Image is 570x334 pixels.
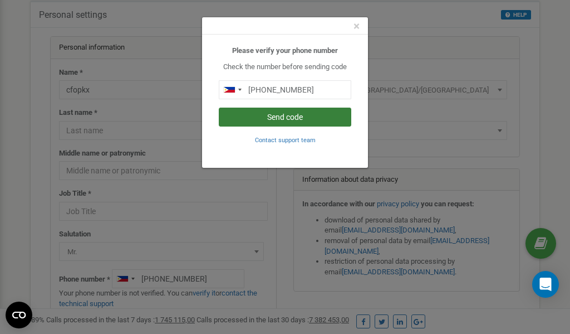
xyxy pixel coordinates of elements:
button: Close [353,21,360,32]
div: Telephone country code [219,81,245,99]
a: Contact support team [255,135,316,144]
button: Open CMP widget [6,302,32,328]
p: Check the number before sending code [219,62,351,72]
input: 0905 123 4567 [219,80,351,99]
span: × [353,20,360,33]
b: Please verify your phone number [232,46,338,55]
div: Open Intercom Messenger [532,271,559,298]
small: Contact support team [255,137,316,144]
button: Send code [219,108,351,127]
